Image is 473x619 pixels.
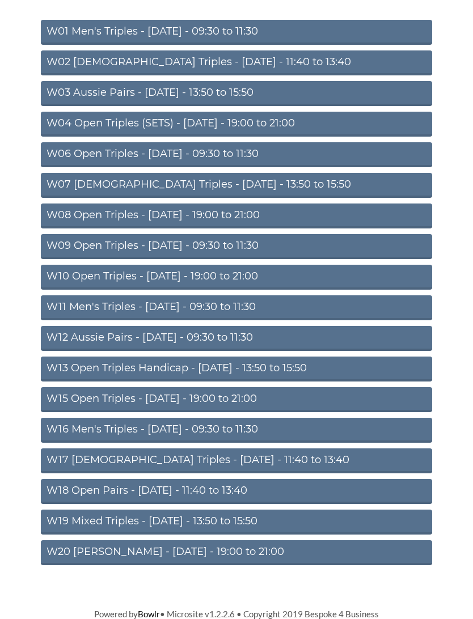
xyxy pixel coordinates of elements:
[41,510,432,535] a: W19 Mixed Triples - [DATE] - 13:50 to 15:50
[41,20,432,45] a: W01 Men's Triples - [DATE] - 09:30 to 11:30
[41,357,432,381] a: W13 Open Triples Handicap - [DATE] - 13:50 to 15:50
[94,609,379,619] span: Powered by • Microsite v1.2.2.6 • Copyright 2019 Bespoke 4 Business
[41,448,432,473] a: W17 [DEMOGRAPHIC_DATA] Triples - [DATE] - 11:40 to 13:40
[41,112,432,137] a: W04 Open Triples (SETS) - [DATE] - 19:00 to 21:00
[41,540,432,565] a: W20 [PERSON_NAME] - [DATE] - 19:00 to 21:00
[41,326,432,351] a: W12 Aussie Pairs - [DATE] - 09:30 to 11:30
[41,418,432,443] a: W16 Men's Triples - [DATE] - 09:30 to 11:30
[41,265,432,290] a: W10 Open Triples - [DATE] - 19:00 to 21:00
[41,387,432,412] a: W15 Open Triples - [DATE] - 19:00 to 21:00
[41,479,432,504] a: W18 Open Pairs - [DATE] - 11:40 to 13:40
[41,295,432,320] a: W11 Men's Triples - [DATE] - 09:30 to 11:30
[41,234,432,259] a: W09 Open Triples - [DATE] - 09:30 to 11:30
[41,203,432,228] a: W08 Open Triples - [DATE] - 19:00 to 21:00
[138,609,160,619] a: Bowlr
[41,173,432,198] a: W07 [DEMOGRAPHIC_DATA] Triples - [DATE] - 13:50 to 15:50
[41,142,432,167] a: W06 Open Triples - [DATE] - 09:30 to 11:30
[41,50,432,75] a: W02 [DEMOGRAPHIC_DATA] Triples - [DATE] - 11:40 to 13:40
[41,81,432,106] a: W03 Aussie Pairs - [DATE] - 13:50 to 15:50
